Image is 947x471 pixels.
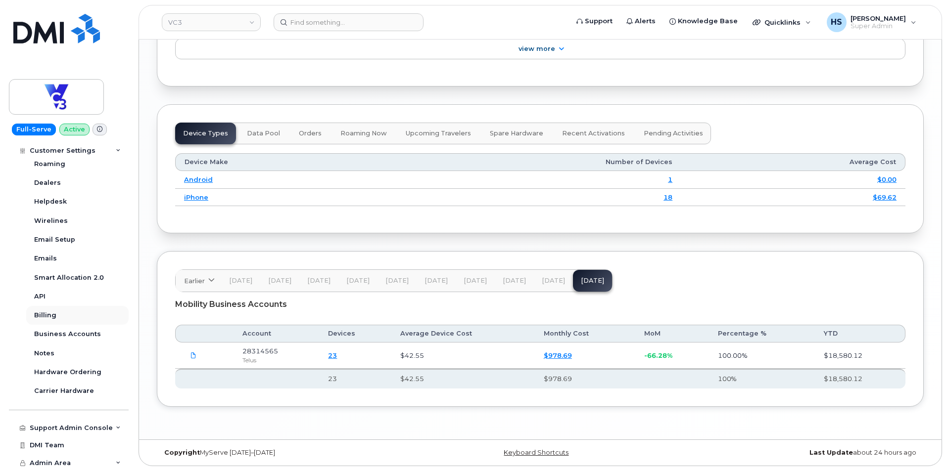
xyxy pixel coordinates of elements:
span: Data Pool [247,129,280,137]
a: 28314565_1264497201_2025-08-11.pdf [184,347,203,364]
a: View More [175,39,905,59]
th: Device Make [175,153,389,171]
th: $18,580.12 [815,369,905,388]
a: Knowledge Base [663,11,745,31]
span: Support [585,16,613,26]
strong: Copyright [164,449,200,456]
span: Knowledge Base [678,16,738,26]
th: 100% [709,369,815,388]
th: YTD [815,325,905,343]
span: Alerts [635,16,656,26]
a: Earlier [176,270,221,292]
a: Support [569,11,619,31]
th: 23 [319,369,391,388]
th: Devices [319,325,391,343]
span: Roaming Now [340,129,387,137]
th: Account [234,325,319,343]
span: [DATE] [503,277,526,285]
span: View More [519,45,555,52]
span: Spare Hardware [490,129,543,137]
th: Monthly Cost [535,325,635,343]
span: [PERSON_NAME] [851,14,906,22]
span: [DATE] [464,277,487,285]
th: Average Device Cost [391,325,535,343]
th: MoM [635,325,709,343]
div: Quicklinks [746,12,818,32]
span: [DATE] [542,277,565,285]
span: [DATE] [307,277,331,285]
span: Earlier [184,276,205,286]
a: $0.00 [877,175,897,183]
span: [DATE] [268,277,291,285]
th: $978.69 [535,369,635,388]
a: Android [184,175,213,183]
span: 28314565 [242,347,278,355]
a: $978.69 [544,351,572,359]
td: $42.55 [391,343,535,369]
span: [DATE] [425,277,448,285]
a: 1 [668,175,672,183]
div: Mobility Business Accounts [175,292,905,317]
a: 23 [328,351,337,359]
div: about 24 hours ago [668,449,924,457]
span: Orders [299,129,322,137]
span: Pending Activities [644,129,703,137]
span: HS [831,16,842,28]
td: 100.00% [709,343,815,369]
span: Super Admin [851,22,906,30]
div: Heather Space [820,12,923,32]
span: Recent Activations [562,129,625,137]
strong: Last Update [809,449,853,456]
span: Telus [242,356,256,364]
iframe: Messenger Launcher [904,428,940,464]
th: Average Cost [681,153,905,171]
span: -66.28% [644,351,672,359]
a: VC3 [162,13,261,31]
th: Percentage % [709,325,815,343]
th: $42.55 [391,369,535,388]
td: $18,580.12 [815,343,905,369]
span: Upcoming Travelers [406,129,471,137]
th: Number of Devices [389,153,681,171]
a: $69.62 [873,193,897,201]
span: [DATE] [229,277,252,285]
a: 18 [663,193,672,201]
span: Quicklinks [764,18,801,26]
input: Find something... [274,13,424,31]
span: [DATE] [346,277,370,285]
div: MyServe [DATE]–[DATE] [157,449,413,457]
a: Alerts [619,11,663,31]
span: [DATE] [385,277,409,285]
a: Keyboard Shortcuts [504,449,568,456]
a: iPhone [184,193,208,201]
